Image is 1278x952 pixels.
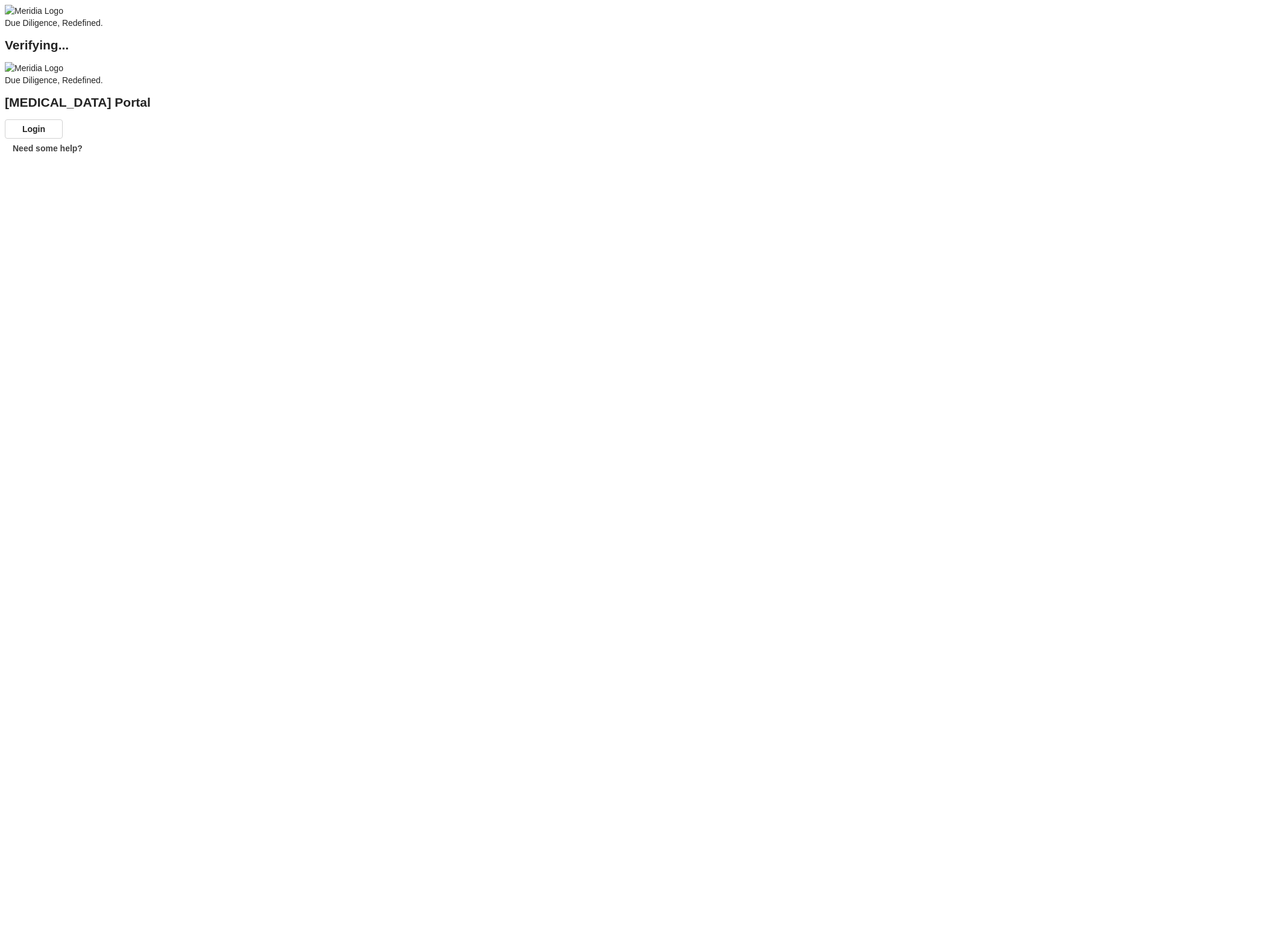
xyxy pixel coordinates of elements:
button: Login [5,119,63,139]
img: Meridia Logo [5,5,63,17]
button: Need some help? [5,139,90,158]
h2: [MEDICAL_DATA] Portal [5,96,1273,109]
img: Meridia Logo [5,62,63,74]
h2: Verifying... [5,39,1273,51]
span: Due Diligence, Redefined. [5,18,103,28]
span: Due Diligence, Redefined. [5,75,103,85]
